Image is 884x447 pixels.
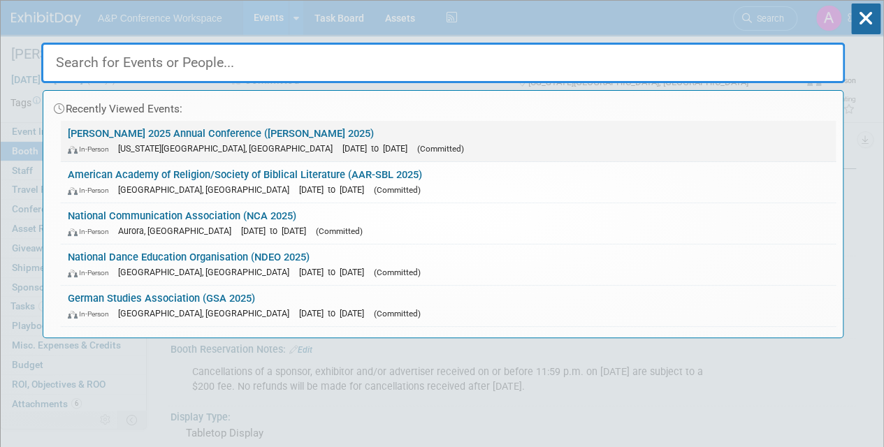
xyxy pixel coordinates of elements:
a: American Academy of Religion/Society of Biblical Literature (AAR-SBL 2025) In-Person [GEOGRAPHIC_... [61,162,836,203]
span: [DATE] to [DATE] [342,143,414,154]
span: (Committed) [374,185,421,195]
span: (Committed) [417,144,464,154]
div: Recently Viewed Events: [50,91,836,121]
span: [DATE] to [DATE] [241,226,313,236]
span: (Committed) [316,226,363,236]
a: National Communication Association (NCA 2025) In-Person Aurora, [GEOGRAPHIC_DATA] [DATE] to [DATE... [61,203,836,244]
span: (Committed) [374,268,421,277]
span: [GEOGRAPHIC_DATA], [GEOGRAPHIC_DATA] [118,267,296,277]
a: [PERSON_NAME] 2025 Annual Conference ([PERSON_NAME] 2025) In-Person [US_STATE][GEOGRAPHIC_DATA], ... [61,121,836,161]
span: In-Person [68,186,115,195]
span: [DATE] to [DATE] [299,308,371,318]
span: [US_STATE][GEOGRAPHIC_DATA], [GEOGRAPHIC_DATA] [118,143,340,154]
span: [GEOGRAPHIC_DATA], [GEOGRAPHIC_DATA] [118,308,296,318]
a: German Studies Association (GSA 2025) In-Person [GEOGRAPHIC_DATA], [GEOGRAPHIC_DATA] [DATE] to [D... [61,286,836,326]
span: [DATE] to [DATE] [299,267,371,277]
span: In-Person [68,268,115,277]
span: (Committed) [374,309,421,318]
span: Aurora, [GEOGRAPHIC_DATA] [118,226,238,236]
span: In-Person [68,145,115,154]
span: In-Person [68,227,115,236]
span: In-Person [68,309,115,318]
a: National Dance Education Organisation (NDEO 2025) In-Person [GEOGRAPHIC_DATA], [GEOGRAPHIC_DATA] ... [61,244,836,285]
span: [DATE] to [DATE] [299,184,371,195]
input: Search for Events or People... [41,43,845,83]
span: [GEOGRAPHIC_DATA], [GEOGRAPHIC_DATA] [118,184,296,195]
